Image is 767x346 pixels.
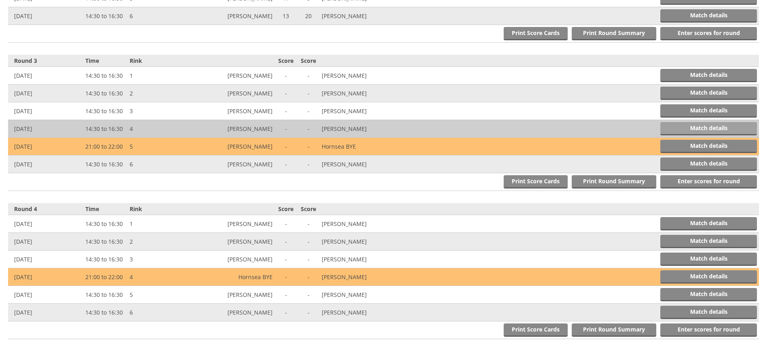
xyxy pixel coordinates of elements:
td: 14:30 to 16:30 [83,155,128,173]
th: Round 3 [8,55,83,67]
a: Match details [660,69,757,82]
th: Score [275,203,297,215]
td: - [275,233,297,251]
td: [PERSON_NAME] [185,304,275,321]
td: [PERSON_NAME] [320,85,410,102]
td: - [297,67,320,85]
td: 3 [128,102,185,120]
td: [DATE] [8,102,83,120]
td: [PERSON_NAME] [320,155,410,173]
a: Match details [660,157,757,171]
td: [DATE] [8,286,83,304]
td: Hornsea BYE [320,138,410,155]
td: - [275,155,297,173]
td: [DATE] [8,215,83,233]
td: 14:30 to 16:30 [83,7,128,25]
td: - [297,286,320,304]
td: [DATE] [8,233,83,251]
th: Score [297,55,320,67]
td: - [297,138,320,155]
td: - [297,102,320,120]
td: [PERSON_NAME] [320,215,410,233]
td: 14:30 to 16:30 [83,233,128,251]
td: - [275,268,297,286]
td: - [275,138,297,155]
td: 14:30 to 16:30 [83,67,128,85]
td: 14:30 to 16:30 [83,120,128,138]
td: 21:00 to 22:00 [83,268,128,286]
a: Match details [660,140,757,153]
td: 3 [128,251,185,268]
a: Match details [660,122,757,135]
td: - [275,120,297,138]
a: Enter scores for round [660,27,757,40]
td: 20 [297,7,320,25]
a: Enter scores for round [660,175,757,189]
td: [PERSON_NAME] [320,304,410,321]
a: Print Round Summary [572,323,656,337]
td: 6 [128,155,185,173]
td: 5 [128,286,185,304]
td: [PERSON_NAME] [320,67,410,85]
td: - [297,233,320,251]
td: [PERSON_NAME] [185,251,275,268]
td: [PERSON_NAME] [320,120,410,138]
td: 4 [128,120,185,138]
td: [PERSON_NAME] [320,7,410,25]
td: - [297,85,320,102]
td: - [275,215,297,233]
a: Print Score Cards [504,27,568,40]
td: [PERSON_NAME] [185,155,275,173]
th: Time [83,55,128,67]
td: - [275,85,297,102]
td: [DATE] [8,7,83,25]
td: [DATE] [8,304,83,321]
td: 2 [128,85,185,102]
a: Enter scores for round [660,323,757,337]
td: 4 [128,268,185,286]
a: Match details [660,306,757,319]
td: - [297,304,320,321]
td: 14:30 to 16:30 [83,304,128,321]
td: [PERSON_NAME] [185,286,275,304]
td: Hornsea BYE [185,268,275,286]
td: - [275,286,297,304]
td: 13 [275,7,297,25]
th: Rink [128,203,185,215]
td: [PERSON_NAME] [185,233,275,251]
td: - [275,251,297,268]
td: [DATE] [8,268,83,286]
td: - [275,304,297,321]
th: Score [297,203,320,215]
td: 14:30 to 16:30 [83,251,128,268]
td: 14:30 to 16:30 [83,286,128,304]
td: [PERSON_NAME] [185,102,275,120]
td: 6 [128,304,185,321]
td: 6 [128,7,185,25]
td: [DATE] [8,67,83,85]
td: - [297,155,320,173]
td: 2 [128,233,185,251]
td: [PERSON_NAME] [185,67,275,85]
td: [DATE] [8,251,83,268]
a: Match details [660,9,757,23]
td: 21:00 to 22:00 [83,138,128,155]
td: [PERSON_NAME] [320,233,410,251]
td: [PERSON_NAME] [185,85,275,102]
td: 14:30 to 16:30 [83,85,128,102]
td: 1 [128,215,185,233]
td: - [297,120,320,138]
td: - [275,102,297,120]
td: [DATE] [8,138,83,155]
td: 14:30 to 16:30 [83,102,128,120]
td: [DATE] [8,120,83,138]
td: - [297,215,320,233]
td: 5 [128,138,185,155]
td: - [297,268,320,286]
th: Rink [128,55,185,67]
td: [DATE] [8,155,83,173]
td: [PERSON_NAME] [320,102,410,120]
a: Print Round Summary [572,27,656,40]
a: Match details [660,288,757,301]
td: [DATE] [8,85,83,102]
